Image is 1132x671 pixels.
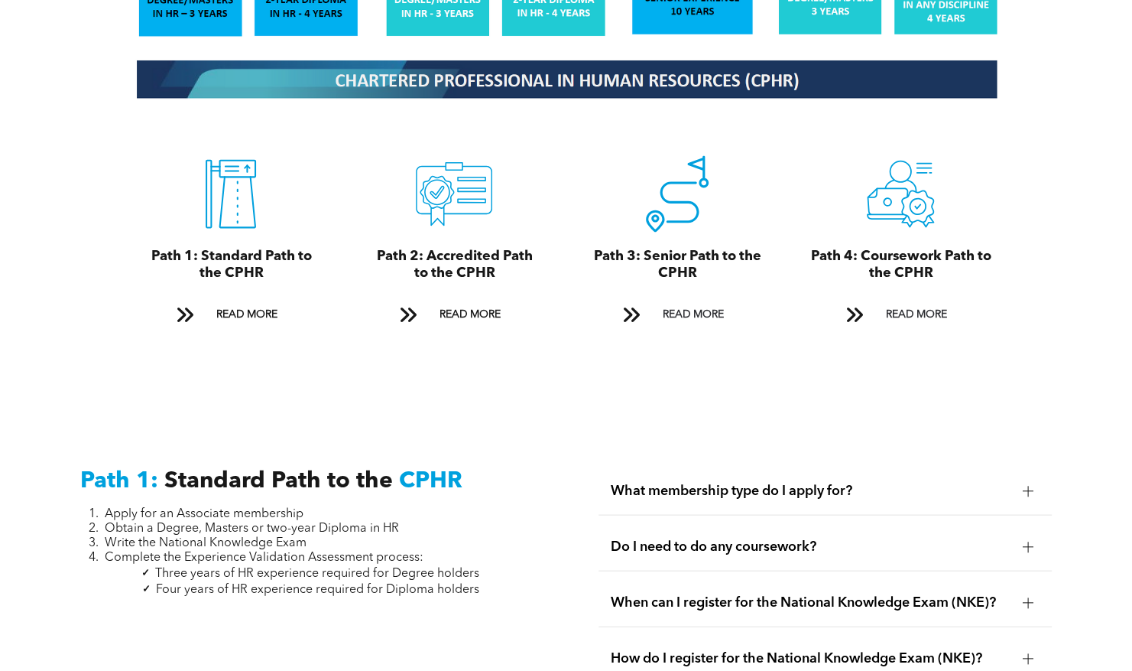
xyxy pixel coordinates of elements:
[105,507,303,520] span: Apply for an Associate membership
[388,300,520,328] a: READ MORE
[835,300,966,328] a: READ MORE
[611,650,1011,666] span: How do I register for the National Knowledge Exam (NKE)?
[105,522,399,534] span: Obtain a Degree, Masters or two-year Diploma in HR
[880,300,952,328] span: READ MORE
[105,551,423,563] span: Complete the Experience Validation Assessment process:
[80,469,158,492] span: Path 1:
[155,567,479,579] span: Three years of HR experience required for Degree holders
[611,594,1011,611] span: When can I register for the National Knowledge Exam (NKE)?
[399,469,462,492] span: CPHR
[376,249,532,279] span: Path 2: Accredited Path to the CPHR
[433,300,505,328] span: READ MORE
[156,583,479,595] span: Four years of HR experience required for Diploma holders
[611,538,1011,555] span: Do I need to do any coursework?
[611,482,1011,499] span: What membership type do I apply for?
[164,469,393,492] span: Standard Path to the
[611,300,743,328] a: READ MORE
[210,300,282,328] span: READ MORE
[165,300,297,328] a: READ MORE
[151,249,311,279] span: Path 1: Standard Path to the CPHR
[657,300,728,328] span: READ MORE
[105,536,307,549] span: Write the National Knowledge Exam
[594,249,761,279] span: Path 3: Senior Path to the CPHR
[810,249,991,279] span: Path 4: Coursework Path to the CPHR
